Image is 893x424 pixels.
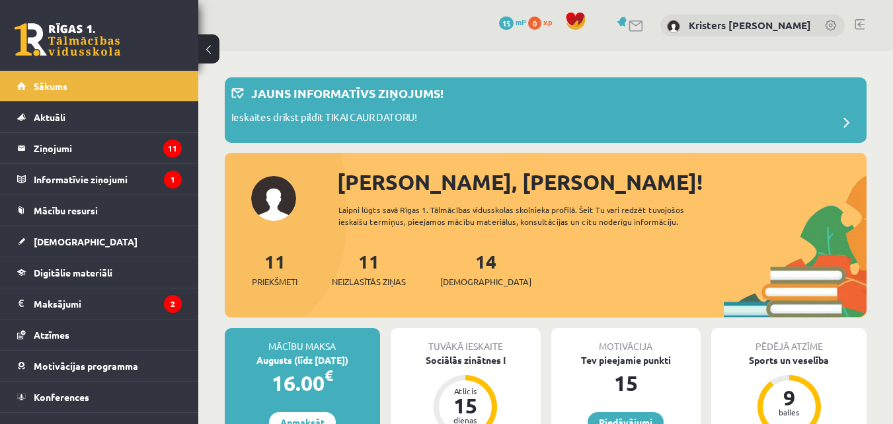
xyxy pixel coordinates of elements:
p: Ieskaites drīkst pildīt TIKAI CAUR DATORU! [231,110,417,128]
div: Atlicis [446,387,485,395]
a: Digitālie materiāli [17,257,182,288]
div: Mācību maksa [225,328,380,353]
span: Neizlasītās ziņas [332,275,406,288]
a: Konferences [17,382,182,412]
span: Motivācijas programma [34,360,138,372]
div: Sports un veselība [711,353,867,367]
i: 2 [164,295,182,313]
div: 16.00 [225,367,380,399]
span: € [325,366,333,385]
div: 9 [769,387,809,408]
i: 11 [163,140,182,157]
a: 11Neizlasītās ziņas [332,249,406,288]
a: 14[DEMOGRAPHIC_DATA] [440,249,531,288]
p: Jauns informatīvs ziņojums! [251,84,444,102]
div: Pēdējā atzīme [711,328,867,353]
a: Atzīmes [17,319,182,350]
div: Tuvākā ieskaite [391,328,541,353]
a: Maksājumi2 [17,288,182,319]
a: Motivācijas programma [17,351,182,381]
div: Laipni lūgts savā Rīgas 1. Tālmācības vidusskolas skolnieka profilā. Šeit Tu vari redzēt tuvojošo... [338,204,724,228]
span: Aktuāli [34,111,65,123]
a: 15 mP [499,17,526,27]
a: Rīgas 1. Tālmācības vidusskola [15,23,120,56]
a: Sākums [17,71,182,101]
a: Informatīvie ziņojumi1 [17,164,182,194]
div: 15 [446,395,485,416]
a: Mācību resursi [17,195,182,226]
div: balles [769,408,809,416]
a: Kristers [PERSON_NAME] [689,19,811,32]
span: Mācību resursi [34,204,98,216]
span: 0 [528,17,541,30]
a: Ziņojumi11 [17,133,182,163]
span: Sākums [34,80,67,92]
a: Aktuāli [17,102,182,132]
i: 1 [164,171,182,189]
span: Atzīmes [34,329,69,341]
span: [DEMOGRAPHIC_DATA] [440,275,531,288]
a: Jauns informatīvs ziņojums! Ieskaites drīkst pildīt TIKAI CAUR DATORU! [231,84,860,136]
legend: Ziņojumi [34,133,182,163]
span: [DEMOGRAPHIC_DATA] [34,235,137,247]
div: Augusts (līdz [DATE]) [225,353,380,367]
img: Kristers Deniss Vītols [667,20,680,33]
div: Motivācija [551,328,701,353]
span: mP [516,17,526,27]
span: xp [543,17,552,27]
span: Digitālie materiāli [34,267,112,278]
div: 15 [551,367,701,399]
span: Priekšmeti [252,275,297,288]
span: Konferences [34,391,89,403]
a: 11Priekšmeti [252,249,297,288]
div: [PERSON_NAME], [PERSON_NAME]! [337,166,867,198]
div: Tev pieejamie punkti [551,353,701,367]
div: dienas [446,416,485,424]
a: 0 xp [528,17,559,27]
legend: Maksājumi [34,288,182,319]
div: Sociālās zinātnes I [391,353,541,367]
legend: Informatīvie ziņojumi [34,164,182,194]
a: [DEMOGRAPHIC_DATA] [17,226,182,257]
span: 15 [499,17,514,30]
